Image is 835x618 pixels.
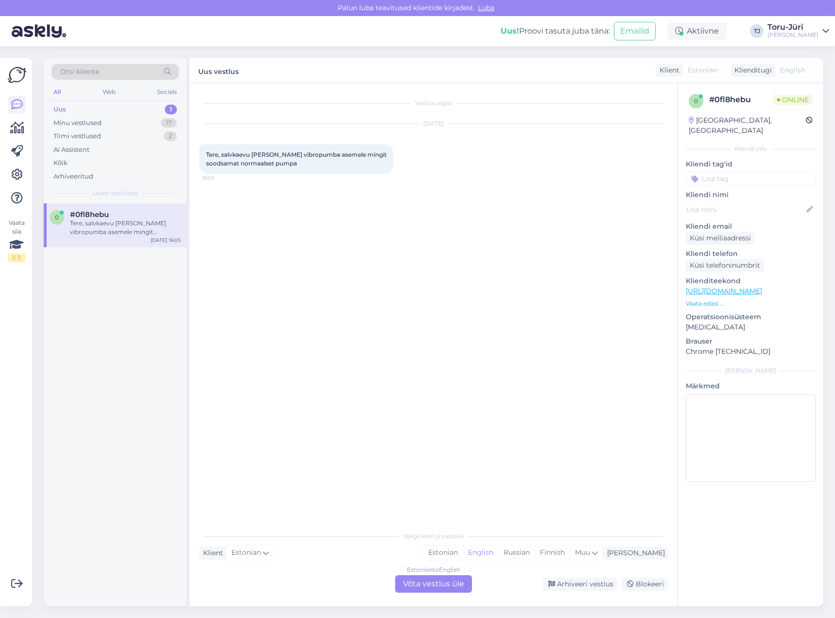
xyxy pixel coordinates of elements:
[686,287,762,295] a: [URL][DOMAIN_NAME]
[686,322,816,332] p: [MEDICAL_DATA]
[686,221,816,232] p: Kliendi email
[407,565,460,574] div: Estonian to English
[53,145,89,155] div: AI Assistent
[694,97,698,105] span: 0
[60,67,99,77] span: Otsi kliente
[688,65,717,75] span: Estonian
[731,65,772,75] div: Klienditugi
[686,366,816,375] div: [PERSON_NAME]
[656,65,679,75] div: Klient
[151,236,181,244] div: [DATE] 16:05
[463,545,498,560] div: English
[773,94,813,105] span: Online
[164,131,177,141] div: 2
[199,99,668,108] div: Vestlus algas
[475,3,497,12] span: Luba
[93,189,138,198] span: Uued vestlused
[199,548,223,558] div: Klient
[52,86,63,98] div: All
[70,210,109,219] span: #0fl8hebu
[603,548,665,558] div: [PERSON_NAME]
[165,105,177,114] div: 1
[686,249,816,259] p: Kliendi telefon
[55,214,59,221] span: 0
[8,66,26,84] img: Askly Logo
[686,381,816,391] p: Märkmed
[53,158,68,168] div: Kõik
[206,151,388,167] span: Tere, salvkaevu [PERSON_NAME] vibropumba asemele mingit soodsamat normaalset pumpa
[767,23,829,39] a: Toru-Jüri[PERSON_NAME]
[767,31,818,39] div: [PERSON_NAME]
[686,190,816,200] p: Kliendi nimi
[423,545,463,560] div: Estonian
[199,532,668,541] div: Valige keel ja vastake
[686,259,764,272] div: Küsi telefoninumbrit
[231,547,261,558] span: Estonian
[501,26,519,36] b: Uus!
[780,65,805,75] span: English
[686,299,816,308] p: Vaata edasi ...
[667,22,727,40] div: Aktiivne
[614,22,656,40] button: Emailid
[686,312,816,322] p: Operatsioonisüsteem
[501,25,610,37] div: Proovi tasuta juba täna:
[53,172,93,182] div: Arhiveeritud
[686,204,804,215] input: Lisa nimi
[686,276,816,286] p: Klienditeekond
[199,119,668,128] div: [DATE]
[575,548,590,557] span: Muu
[161,118,177,128] div: 17
[689,115,806,136] div: [GEOGRAPHIC_DATA], [GEOGRAPHIC_DATA]
[53,131,101,141] div: Tiimi vestlused
[709,94,773,106] div: # 0fl8hebu
[198,64,239,77] label: Uus vestlus
[498,545,535,560] div: Russian
[621,578,668,591] div: Blokeeri
[101,86,118,98] div: Web
[53,105,66,114] div: Uus
[750,24,764,38] div: TJ
[542,578,617,591] div: Arhiveeri vestlus
[53,118,102,128] div: Minu vestlused
[8,254,25,262] div: 1 / 3
[535,545,570,560] div: Finnish
[686,346,816,357] p: Chrome [TECHNICAL_ID]
[686,145,816,153] div: Kliendi info
[395,575,472,593] div: Võta vestlus üle
[686,159,816,169] p: Kliendi tag'id
[202,174,239,182] span: 16:05
[686,336,816,346] p: Brauser
[155,86,179,98] div: Socials
[686,232,755,245] div: Küsi meiliaadressi
[70,219,181,236] div: Tere, salvkaevu [PERSON_NAME] vibropumba asemele mingit soodsamat normaalset pumpa
[767,23,818,31] div: Toru-Jüri
[8,218,25,262] div: Vaata siia
[686,171,816,186] input: Lisa tag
